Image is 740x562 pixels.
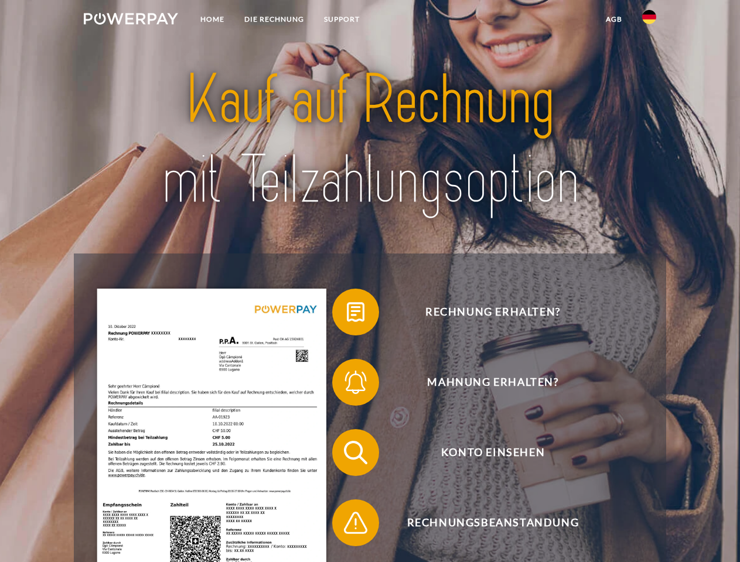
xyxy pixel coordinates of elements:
img: de [642,10,656,24]
span: Rechnung erhalten? [349,289,636,335]
span: Konto einsehen [349,429,636,476]
a: agb [596,9,632,30]
a: DIE RECHNUNG [234,9,314,30]
button: Konto einsehen [332,429,637,476]
button: Rechnung erhalten? [332,289,637,335]
img: logo-powerpay-white.svg [84,13,178,25]
span: Rechnungsbeanstandung [349,499,636,546]
span: Mahnung erhalten? [349,359,636,406]
button: Rechnungsbeanstandung [332,499,637,546]
button: Mahnung erhalten? [332,359,637,406]
a: Home [190,9,234,30]
img: qb_search.svg [341,438,370,467]
img: title-powerpay_de.svg [112,56,628,224]
a: SUPPORT [314,9,370,30]
img: qb_bill.svg [341,297,370,327]
img: qb_warning.svg [341,508,370,537]
img: qb_bell.svg [341,368,370,397]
